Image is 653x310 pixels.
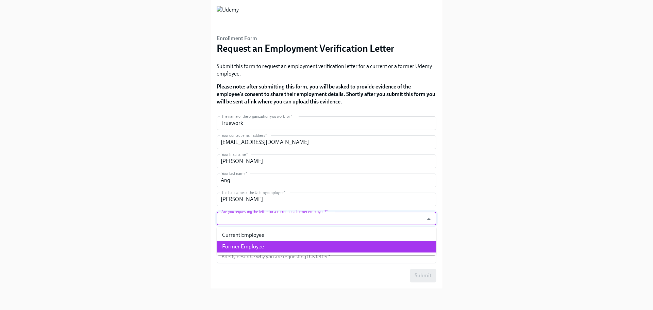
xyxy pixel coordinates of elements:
h6: Enrollment Form [217,35,395,42]
li: Former Employee [217,241,436,252]
button: Close [423,214,434,224]
p: Submit this form to request an employment verification letter for a current or a former Udemy emp... [217,63,436,78]
strong: Please note: after submitting this form, you will be asked to provide evidence of the employee's ... [217,83,435,105]
img: Udemy [217,6,239,27]
h3: Request an Employment Verification Letter [217,42,395,54]
li: Current Employee [217,229,436,241]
